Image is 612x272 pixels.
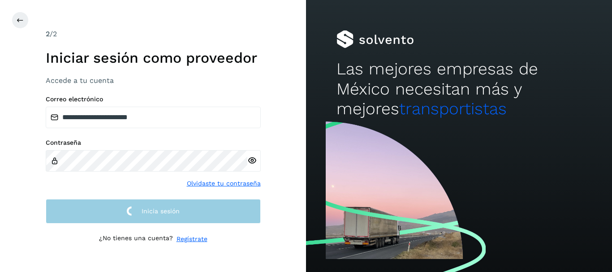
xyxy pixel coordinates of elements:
[336,59,581,119] h2: Las mejores empresas de México necesitan más y mejores
[46,95,261,103] label: Correo electrónico
[46,199,261,224] button: Inicia sesión
[399,99,507,118] span: transportistas
[177,234,207,244] a: Regístrate
[46,29,261,39] div: /2
[46,139,261,147] label: Contraseña
[99,234,173,244] p: ¿No tienes una cuenta?
[46,30,50,38] span: 2
[46,49,261,66] h1: Iniciar sesión como proveedor
[187,179,261,188] a: Olvidaste tu contraseña
[46,76,261,85] h3: Accede a tu cuenta
[142,208,180,214] span: Inicia sesión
